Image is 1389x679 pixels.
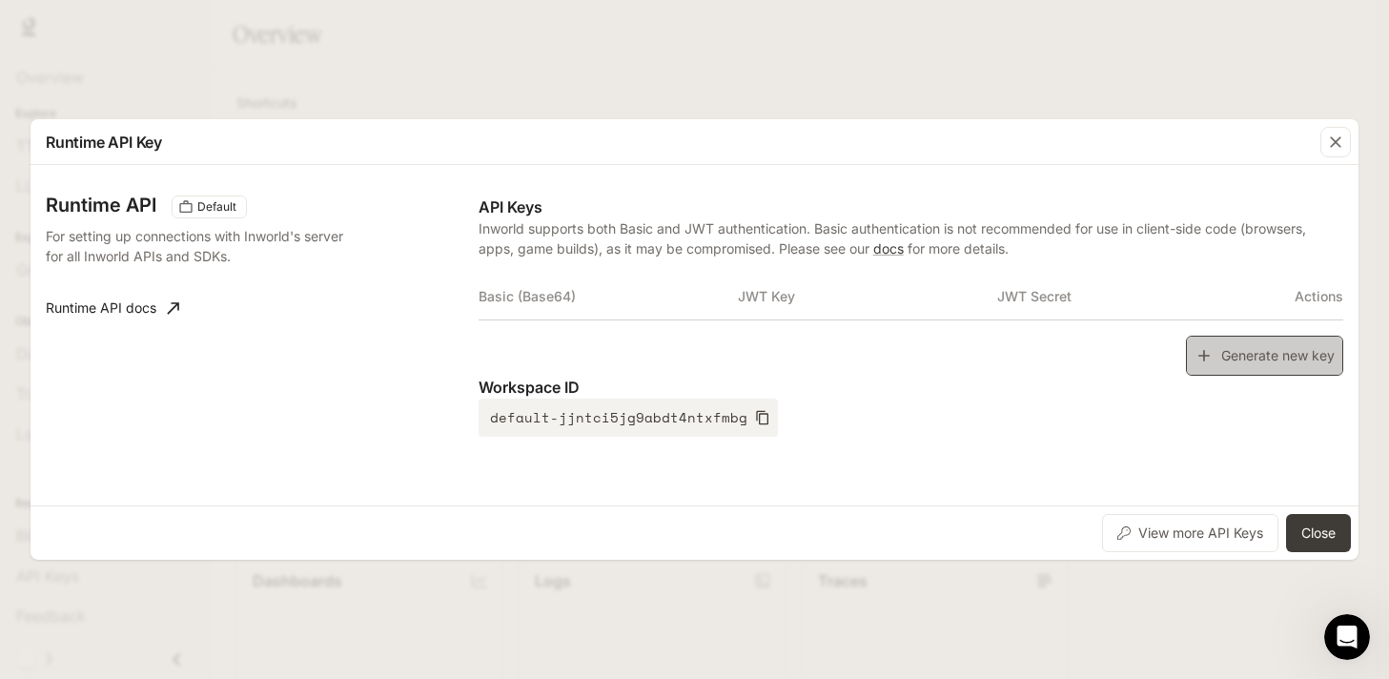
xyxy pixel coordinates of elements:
p: Runtime API Key [46,131,162,154]
button: default-jjntci5jg9abdt4ntxfmbg [479,399,778,437]
p: Inworld supports both Basic and JWT authentication. Basic authentication is not recommended for u... [479,218,1343,258]
th: Basic (Base64) [479,274,738,319]
button: View more API Keys [1102,514,1278,552]
th: Actions [1256,274,1343,319]
p: API Keys [479,195,1343,218]
h3: Runtime API [46,195,156,215]
a: docs [873,240,904,257]
button: Generate new key [1186,336,1343,377]
p: Workspace ID [479,376,1343,399]
button: Close [1286,514,1351,552]
th: JWT Key [738,274,997,319]
a: Runtime API docs [38,289,187,327]
div: These keys will apply to your current workspace only [172,195,247,218]
th: JWT Secret [997,274,1256,319]
span: Default [190,198,244,216]
iframe: Intercom live chat [1324,614,1370,660]
p: For setting up connections with Inworld's server for all Inworld APIs and SDKs. [46,226,358,266]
